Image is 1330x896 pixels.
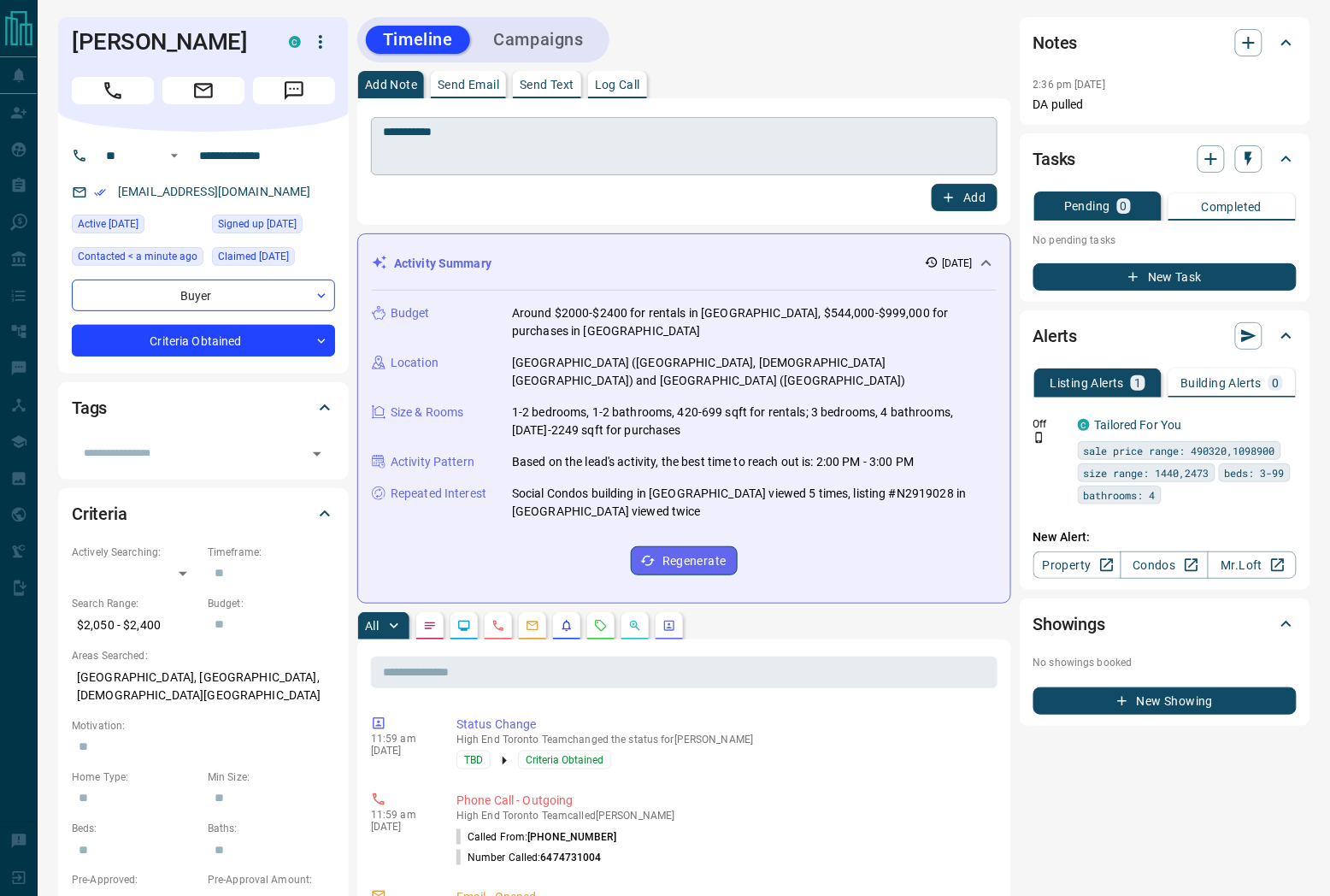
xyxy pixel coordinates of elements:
[72,718,335,734] p: Motivation:
[1033,29,1078,56] h2: Notes
[456,716,991,734] p: Status Change
[78,215,138,233] span: Active [DATE]
[477,26,601,54] button: Campaigns
[423,619,437,633] svg: Notes
[456,829,616,845] p: Called From:
[1033,315,1297,357] div: Alerts
[491,619,505,633] svg: Calls
[1084,464,1209,481] span: size range: 1440,2473
[456,810,991,822] p: High End Toronto Team called [PERSON_NAME]
[162,77,244,104] span: Email
[371,809,431,821] p: 11:59 am
[208,872,335,887] p: Pre-Approval Amount:
[218,215,297,233] span: Signed up [DATE]
[456,850,602,865] p: Number Called:
[1084,486,1156,504] span: bathrooms: 4
[594,619,608,633] svg: Requests
[212,247,335,271] div: Fri Sep 12 2025
[1180,377,1262,389] p: Building Alerts
[1078,419,1090,431] div: condos.ca
[391,453,474,471] p: Activity Pattern
[371,745,431,757] p: [DATE]
[595,79,640,91] p: Log Call
[1033,322,1078,350] h2: Alerts
[1033,604,1297,645] div: Showings
[72,28,263,56] h1: [PERSON_NAME]
[164,145,185,166] button: Open
[94,186,106,198] svg: Email Verified
[118,185,311,198] a: [EMAIL_ADDRESS][DOMAIN_NAME]
[628,619,642,633] svg: Opportunities
[1033,655,1297,670] p: No showings booked
[72,596,199,611] p: Search Range:
[72,394,107,421] h2: Tags
[72,493,335,534] div: Criteria
[1033,551,1121,579] a: Property
[1033,139,1297,180] div: Tasks
[456,734,991,746] p: High End Toronto Team changed the status for [PERSON_NAME]
[391,485,486,503] p: Repeated Interest
[1084,442,1275,459] span: sale price range: 490320,1098900
[526,619,539,633] svg: Emails
[527,831,616,843] span: [PHONE_NUMBER]
[72,77,154,104] span: Call
[457,619,471,633] svg: Lead Browsing Activity
[391,404,464,421] p: Size & Rooms
[1225,464,1285,481] span: beds: 3-99
[72,215,203,239] div: Fri Sep 12 2025
[365,620,379,632] p: All
[464,752,483,769] span: TBD
[208,545,335,560] p: Timeframe:
[391,304,430,322] p: Budget
[72,280,335,311] div: Buyer
[512,453,914,471] p: Based on the lead's activity, the best time to reach out is: 2:00 PM - 3:00 PM
[72,821,199,836] p: Beds:
[1033,96,1297,114] p: DA pulled
[526,752,603,769] span: Criteria Obtained
[512,354,997,390] p: [GEOGRAPHIC_DATA] ([GEOGRAPHIC_DATA], [DEMOGRAPHIC_DATA][GEOGRAPHIC_DATA]) and [GEOGRAPHIC_DATA] ...
[1095,418,1182,432] a: Tailored For You
[512,485,997,521] p: Social Condos building in [GEOGRAPHIC_DATA] viewed 5 times, listing #N2919028 in [GEOGRAPHIC_DATA...
[1272,377,1279,389] p: 0
[662,619,676,633] svg: Agent Actions
[253,77,335,104] span: Message
[289,36,301,48] div: condos.ca
[1033,79,1106,91] p: 2:36 pm [DATE]
[72,611,199,640] p: $2,050 - $2,400
[1033,416,1068,432] p: Off
[1033,610,1106,638] h2: Showings
[72,325,335,357] div: Criteria Obtained
[1033,528,1297,546] p: New Alert:
[1050,377,1125,389] p: Listing Alerts
[371,821,431,833] p: [DATE]
[78,248,197,265] span: Contacted < a minute ago
[456,792,991,810] p: Phone Call - Outgoing
[212,215,335,239] div: Fri Sep 12 2025
[438,79,499,91] p: Send Email
[372,248,997,280] div: Activity Summary[DATE]
[1033,687,1297,715] button: New Showing
[1134,377,1141,389] p: 1
[72,387,335,428] div: Tags
[541,852,602,864] span: 6474731004
[305,442,329,466] button: Open
[631,546,738,575] button: Regenerate
[560,619,574,633] svg: Listing Alerts
[512,404,997,439] p: 1-2 bedrooms, 1-2 bathrooms, 420-699 sqft for rentals; 3 bedrooms, 4 bathrooms, [DATE]-2249 sqft ...
[72,545,199,560] p: Actively Searching:
[1033,263,1297,291] button: New Task
[512,304,997,340] p: Around $2000-$2400 for rentals in [GEOGRAPHIC_DATA], $544,000-$999,000 for purchases in [GEOGRAPH...
[72,663,335,710] p: [GEOGRAPHIC_DATA], [GEOGRAPHIC_DATA], [DEMOGRAPHIC_DATA][GEOGRAPHIC_DATA]
[1033,227,1297,253] p: No pending tasks
[1121,200,1127,212] p: 0
[520,79,574,91] p: Send Text
[208,596,335,611] p: Budget:
[72,247,203,271] div: Mon Sep 15 2025
[72,648,335,663] p: Areas Searched:
[72,872,199,887] p: Pre-Approved:
[218,248,289,265] span: Claimed [DATE]
[365,79,417,91] p: Add Note
[1033,145,1076,173] h2: Tasks
[394,255,491,273] p: Activity Summary
[371,733,431,745] p: 11:59 am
